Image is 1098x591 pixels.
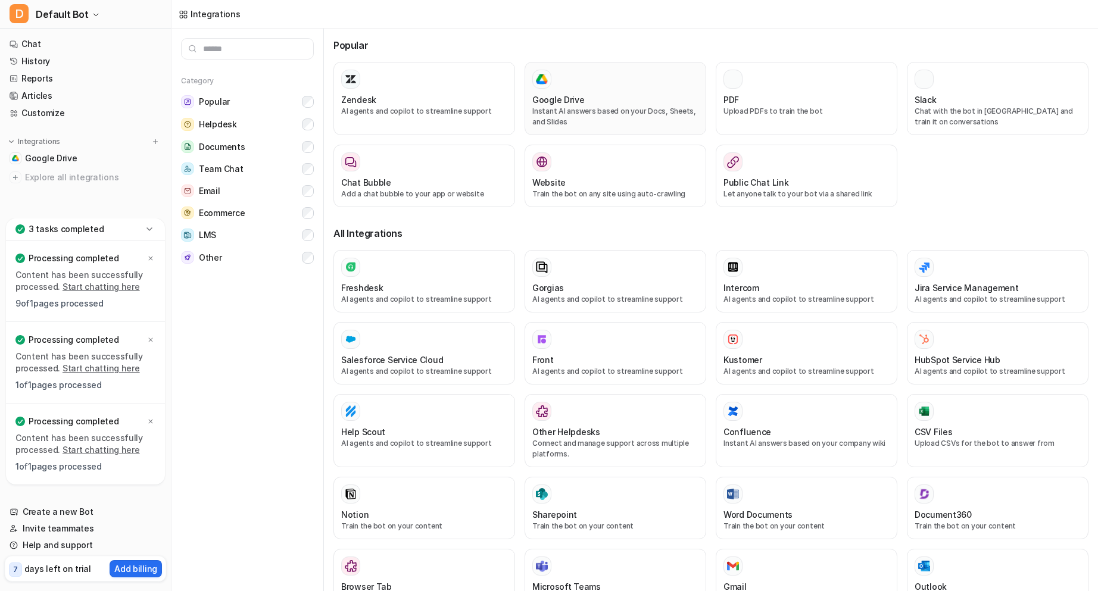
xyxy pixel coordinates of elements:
[341,521,507,531] p: Train the bot on your content
[915,93,937,106] h3: Slack
[333,226,1088,240] h3: All Integrations
[15,351,155,374] p: Content has been successfully processed.
[181,118,194,131] img: Helpdesk
[918,333,930,345] img: HubSpot Service Hub
[181,113,314,136] button: HelpdeskHelpdesk
[25,152,77,164] span: Google Drive
[918,405,930,417] img: CSV Files
[532,426,600,438] h3: Other Helpdesks
[333,38,1088,52] h3: Popular
[110,560,162,577] button: Add billing
[716,250,897,312] button: IntercomAI agents and copilot to streamline support
[525,322,706,384] button: FrontFrontAI agents and copilot to streamline support
[907,394,1088,467] button: CSV FilesCSV FilesUpload CSVs for the bot to answer from
[723,106,890,117] p: Upload PDFs to train the bot
[114,562,157,575] p: Add billing
[918,72,930,86] img: Slack
[15,269,155,293] p: Content has been successfully processed.
[341,93,376,106] h3: Zendesk
[341,176,391,189] h3: Chat Bubble
[63,363,140,373] a: Start chatting here
[723,189,890,199] p: Let anyone talk to your bot via a shared link
[723,438,890,449] p: Instant AI answers based on your company wiki
[915,282,1019,294] h3: Jira Service Management
[532,282,564,294] h3: Gorgias
[5,53,166,70] a: History
[333,145,515,207] button: Chat BubbleAdd a chat bubble to your app or website
[716,477,897,539] button: Word DocumentsWord DocumentsTrain the bot on your content
[341,106,507,117] p: AI agents and copilot to streamline support
[915,426,952,438] h3: CSV Files
[525,477,706,539] button: SharepointSharepointTrain the bot on your content
[532,438,698,459] p: Connect and manage support across multiple platforms.
[723,294,890,305] p: AI agents and copilot to streamline support
[181,207,194,219] img: Ecommerce
[199,96,230,108] span: Popular
[181,158,314,180] button: Team ChatTeam Chat
[5,169,166,186] a: Explore all integrations
[532,521,698,531] p: Train the bot on your content
[723,508,793,521] h3: Word Documents
[199,118,237,130] span: Helpdesk
[915,294,1081,305] p: AI agents and copilot to streamline support
[723,366,890,377] p: AI agents and copilot to streamline support
[63,282,140,292] a: Start chatting here
[15,461,155,473] p: 1 of 1 pages processed
[345,405,357,417] img: Help Scout
[341,189,507,199] p: Add a chat bubble to your app or website
[15,432,155,456] p: Content has been successfully processed.
[12,155,19,162] img: Google Drive
[5,105,166,121] a: Customize
[536,74,548,85] img: Google Drive
[29,415,118,427] p: Processing completed
[199,141,245,153] span: Documents
[5,537,166,554] a: Help and support
[341,282,383,294] h3: Freshdesk
[341,426,385,438] h3: Help Scout
[532,508,577,521] h3: Sharepoint
[915,438,1081,449] p: Upload CSVs for the bot to answer from
[727,73,739,85] img: PDF
[151,137,160,146] img: menu_add.svg
[915,354,1000,366] h3: HubSpot Service Hub
[536,488,548,500] img: Sharepoint
[536,333,548,345] img: Front
[532,106,698,127] p: Instant AI answers based on your Docs, Sheets, and Slides
[341,366,507,377] p: AI agents and copilot to streamline support
[333,62,515,135] button: ZendeskAI agents and copilot to streamline support
[10,4,29,23] span: D
[181,136,314,158] button: DocumentsDocuments
[10,171,21,183] img: explore all integrations
[199,229,216,241] span: LMS
[29,223,104,235] p: 3 tasks completed
[532,93,585,106] h3: Google Drive
[333,477,515,539] button: NotionNotionTrain the bot on your content
[907,477,1088,539] button: Document360Document360Train the bot on your content
[723,93,739,106] h3: PDF
[181,251,194,264] img: Other
[181,90,314,113] button: PopularPopular
[63,445,140,455] a: Start chatting here
[181,224,314,246] button: LMSLMS
[341,438,507,449] p: AI agents and copilot to streamline support
[181,229,194,242] img: LMS
[36,6,89,23] span: Default Bot
[918,561,930,572] img: Outlook
[199,252,222,264] span: Other
[525,62,706,135] button: Google DriveGoogle DriveInstant AI answers based on your Docs, Sheets, and Slides
[345,333,357,345] img: Salesforce Service Cloud
[29,334,118,346] p: Processing completed
[5,136,64,148] button: Integrations
[333,394,515,467] button: Help ScoutHelp ScoutAI agents and copilot to streamline support
[179,8,241,20] a: Integrations
[199,163,243,175] span: Team Chat
[181,246,314,268] button: OtherOther
[915,366,1081,377] p: AI agents and copilot to streamline support
[199,185,220,197] span: Email
[915,508,972,521] h3: Document360
[907,62,1088,135] button: SlackSlackChat with the bot in [GEOGRAPHIC_DATA] and train it on conversations
[915,521,1081,531] p: Train the bot on your content
[181,140,194,153] img: Documents
[907,322,1088,384] button: HubSpot Service HubHubSpot Service HubAI agents and copilot to streamline support
[345,488,357,500] img: Notion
